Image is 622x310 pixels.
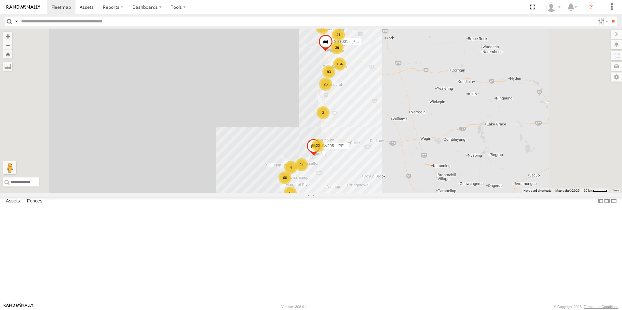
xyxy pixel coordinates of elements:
span: CV295 - [PERSON_NAME] [322,144,370,149]
a: Visit our Website [4,304,34,310]
button: Zoom in [3,32,12,41]
div: 4 [284,161,297,174]
div: Version: 308.01 [281,305,306,309]
label: Map Settings [611,72,622,82]
label: Fences [24,197,46,206]
div: 3 [317,106,330,119]
label: Hide Summary Table [611,197,617,206]
div: Graham Broom [544,2,563,12]
div: 39 [331,41,344,54]
span: Map data ©2025 [555,189,580,192]
button: Keyboard shortcuts [523,188,551,193]
a: Terms (opens in new tab) [612,189,619,192]
label: Search Query [14,17,19,26]
div: 93 [322,65,335,78]
div: 134 [333,58,346,71]
label: Assets [3,197,23,206]
button: Map Scale: 20 km per 40 pixels [582,188,609,193]
div: 26 [319,78,332,91]
span: 20 km [584,189,593,192]
div: 22 [311,139,324,152]
button: Zoom Home [3,50,12,58]
label: Search Filter Options [595,17,609,26]
div: 5 [284,187,297,200]
label: Dock Summary Table to the Left [597,197,604,206]
div: 24 [295,158,308,171]
label: Measure [3,62,12,71]
i: ? [586,2,596,12]
a: Terms and Conditions [584,305,618,309]
label: Dock Summary Table to the Right [604,197,610,206]
img: rand-logo.svg [7,5,40,9]
div: © Copyright 2025 - [554,305,618,309]
button: Zoom out [3,41,12,50]
div: 66 [278,171,291,184]
div: 41 [332,28,345,41]
button: Drag Pegman onto the map to open Street View [3,161,16,174]
span: SST001 - [PERSON_NAME] [334,39,384,44]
